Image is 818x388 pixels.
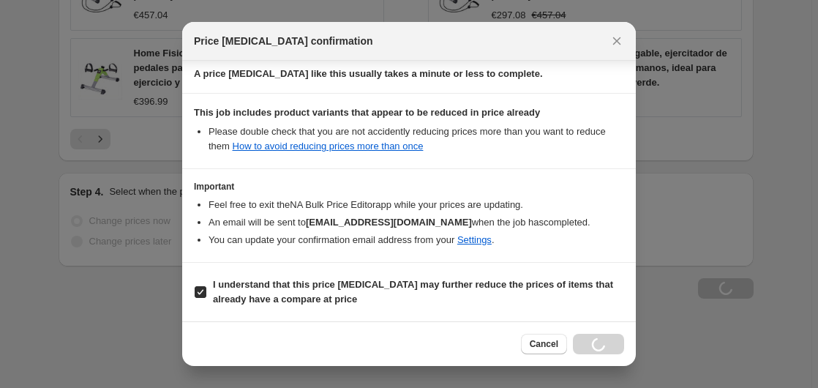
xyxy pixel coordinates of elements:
span: Price [MEDICAL_DATA] confirmation [194,34,373,48]
li: Please double check that you are not accidently reducing prices more than you want to reduce them [209,124,624,154]
a: Settings [457,234,492,245]
b: A price [MEDICAL_DATA] like this usually takes a minute or less to complete. [194,68,543,79]
li: Feel free to exit the NA Bulk Price Editor app while your prices are updating. [209,198,624,212]
b: This job includes product variants that appear to be reduced in price already [194,107,540,118]
li: An email will be sent to when the job has completed . [209,215,624,230]
a: How to avoid reducing prices more than once [233,141,424,152]
b: [EMAIL_ADDRESS][DOMAIN_NAME] [306,217,472,228]
button: Close [607,31,627,51]
button: Cancel [521,334,567,354]
span: Cancel [530,338,558,350]
li: You can update your confirmation email address from your . [209,233,624,247]
b: I understand that this price [MEDICAL_DATA] may further reduce the prices of items that already h... [213,279,613,305]
h3: Important [194,181,624,193]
